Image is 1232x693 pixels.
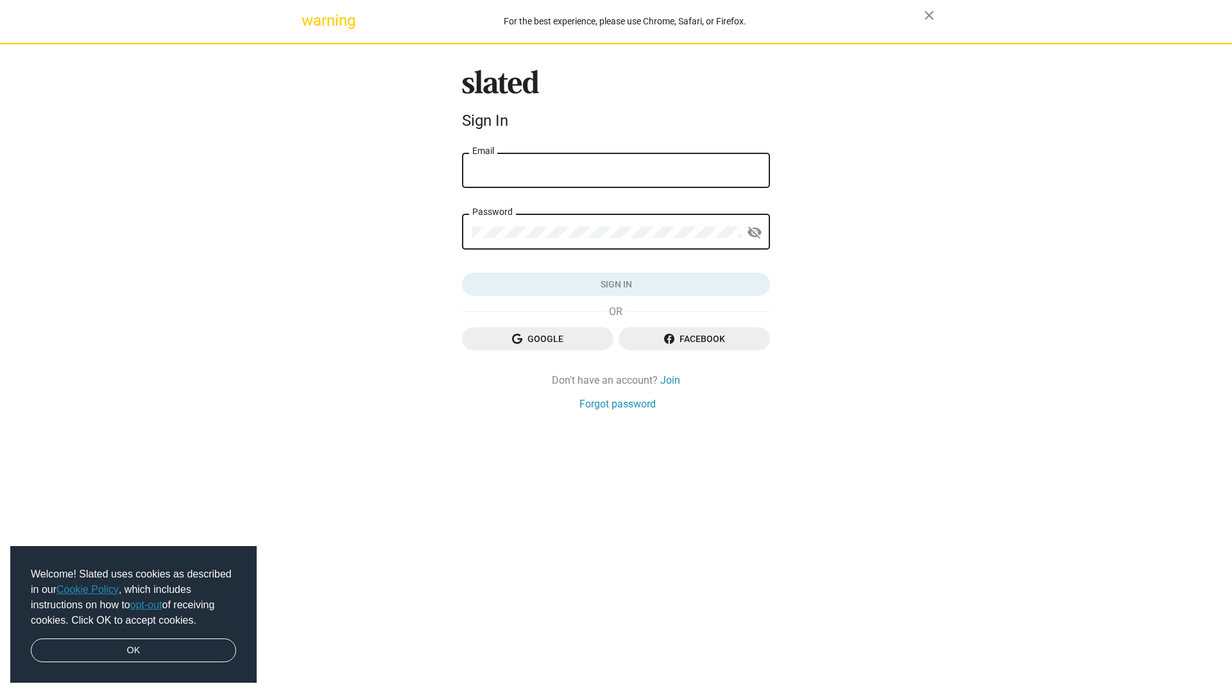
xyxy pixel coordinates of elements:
div: cookieconsent [10,546,257,683]
a: Join [660,373,680,387]
div: For the best experience, please use Chrome, Safari, or Firefox. [326,13,924,30]
mat-icon: visibility_off [747,223,762,243]
a: dismiss cookie message [31,638,236,663]
span: Welcome! Slated uses cookies as described in our , which includes instructions on how to of recei... [31,567,236,628]
a: Forgot password [579,397,656,411]
mat-icon: close [921,8,937,23]
div: Don't have an account? [462,373,770,387]
mat-icon: warning [302,13,317,28]
button: Google [462,327,613,350]
button: Show password [742,220,767,246]
a: opt-out [130,599,162,610]
button: Facebook [619,327,770,350]
a: Cookie Policy [56,584,119,595]
span: Google [472,327,603,350]
div: Sign In [462,112,770,130]
sl-branding: Sign In [462,70,770,135]
span: Facebook [629,327,760,350]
